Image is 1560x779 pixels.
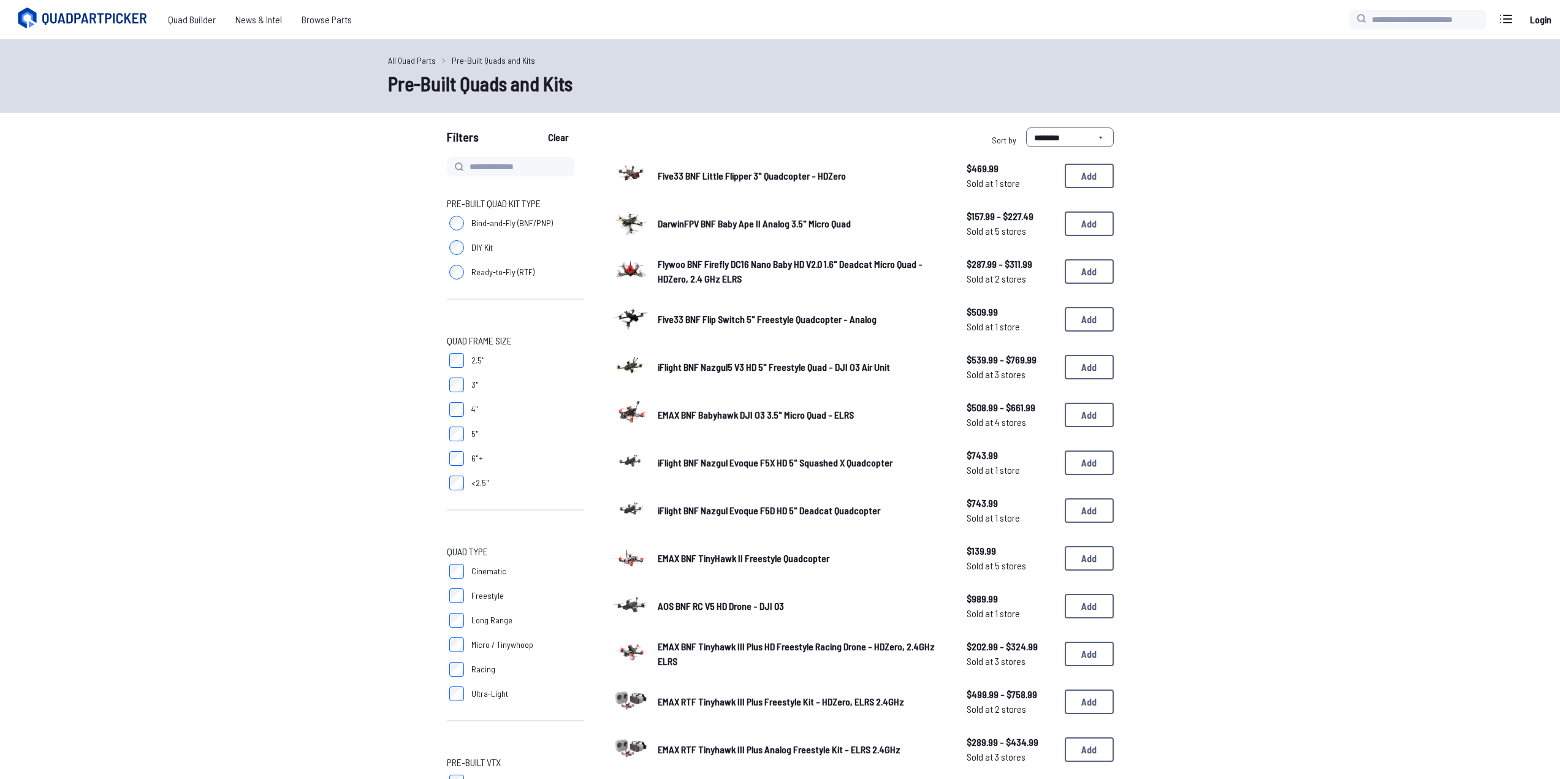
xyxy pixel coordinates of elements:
button: Add [1065,355,1114,379]
span: $157.99 - $227.49 [967,209,1055,224]
a: image [614,444,648,482]
a: image [614,731,648,769]
span: $509.99 [967,305,1055,319]
input: 2.5" [449,353,464,368]
a: EMAX RTF Tinyhawk III Plus Analog Freestyle Kit - ELRS 2.4GHz [658,742,947,757]
button: Add [1065,403,1114,427]
button: Add [1065,498,1114,523]
span: Bind-and-Fly (BNF/PNP) [471,217,553,229]
span: Sold at 1 store [967,463,1055,477]
input: Bind-and-Fly (BNF/PNP) [449,216,464,230]
input: Racing [449,662,464,677]
button: Add [1065,546,1114,571]
a: image [614,396,648,434]
a: Pre-Built Quads and Kits [452,54,535,67]
img: image [614,587,648,621]
span: $289.99 - $434.99 [967,735,1055,750]
span: Quad Type [447,544,488,559]
img: image [614,157,648,191]
span: Five33 BNF Flip Switch 5" Freestyle Quadcopter - Analog [658,313,877,325]
span: $499.99 - $758.99 [967,687,1055,702]
span: 4" [471,403,478,416]
span: $202.99 - $324.99 [967,639,1055,654]
img: image [614,348,648,382]
a: image [614,205,648,243]
input: 6"+ [449,451,464,466]
span: Sold at 3 stores [967,654,1055,669]
a: image [614,539,648,577]
span: Pre-Built VTX [447,755,501,770]
span: Sold at 1 store [967,511,1055,525]
span: Sold at 5 stores [967,224,1055,238]
span: <2.5" [471,477,489,489]
span: iFlight BNF Nazgul Evoque F5D HD 5" Deadcat Quadcopter [658,504,880,516]
img: image [614,635,648,669]
button: Add [1065,164,1114,188]
button: Add [1065,690,1114,714]
input: 3" [449,378,464,392]
button: Add [1065,450,1114,475]
span: Flywoo BNF Firefly DC16 Nano Baby HD V2.0 1.6" Deadcat Micro Quad - HDZero, 2.4 GHz ELRS [658,258,923,284]
span: $743.99 [967,496,1055,511]
input: Micro / Tinywhoop [449,637,464,652]
span: Cinematic [471,565,506,577]
a: DarwinFPV BNF Baby Ape II Analog 3.5" Micro Quad [658,216,947,231]
span: DIY Kit [471,241,493,254]
span: Micro / Tinywhoop [471,639,533,651]
span: Sold at 4 stores [967,415,1055,430]
a: image [614,635,648,673]
a: Browse Parts [292,7,362,32]
img: image [614,253,648,287]
span: Sort by [992,135,1016,145]
a: iFlight BNF Nazgul Evoque F5D HD 5" Deadcat Quadcopter [658,503,947,518]
span: $139.99 [967,544,1055,558]
span: DarwinFPV BNF Baby Ape II Analog 3.5" Micro Quad [658,218,851,229]
input: <2.5" [449,476,464,490]
button: Add [1065,737,1114,762]
input: Ready-to-Fly (RTF) [449,265,464,279]
a: News & Intel [226,7,292,32]
img: image [614,731,648,765]
img: image [614,396,648,430]
h1: Pre-Built Quads and Kits [388,69,1173,98]
a: Login [1526,7,1555,32]
input: Freestyle [449,588,464,603]
input: 4" [449,402,464,417]
button: Add [1065,211,1114,236]
span: Sold at 1 store [967,319,1055,334]
img: image [614,205,648,239]
span: 2.5" [471,354,485,367]
a: iFlight BNF Nazgul5 V3 HD 5" Freestyle Quad - DJI O3 Air Unit [658,360,947,374]
span: Freestyle [471,590,504,602]
input: Ultra-Light [449,686,464,701]
span: EMAX BNF Tinyhawk III Plus HD Freestyle Racing Drone - HDZero, 2.4GHz ELRS [658,640,935,667]
span: 6"+ [471,452,483,465]
a: EMAX BNF Babyhawk DJI O3 3.5" Micro Quad - ELRS [658,408,947,422]
span: Five33 BNF Little Flipper 3" Quadcopter - HDZero [658,170,846,181]
a: EMAX BNF TinyHawk II Freestyle Quadcopter [658,551,947,566]
a: image [614,587,648,625]
span: Quad Frame Size [447,333,512,348]
img: image [614,492,648,526]
span: 3" [471,379,479,391]
a: Flywoo BNF Firefly DC16 Nano Baby HD V2.0 1.6" Deadcat Micro Quad - HDZero, 2.4 GHz ELRS [658,257,947,286]
span: Sold at 5 stores [967,558,1055,573]
span: Racing [471,663,495,675]
span: $743.99 [967,448,1055,463]
a: EMAX RTF Tinyhawk III Plus Freestyle Kit - HDZero, ELRS 2.4GHz [658,694,947,709]
input: DIY Kit [449,240,464,255]
a: Five33 BNF Little Flipper 3" Quadcopter - HDZero [658,169,947,183]
img: image [614,539,648,574]
a: image [614,157,648,195]
span: Long Range [471,614,512,626]
span: Sold at 2 stores [967,272,1055,286]
span: AOS BNF RC V5 HD Drone - DJI 03 [658,600,784,612]
input: 5" [449,427,464,441]
span: $469.99 [967,161,1055,176]
span: $287.99 - $311.99 [967,257,1055,272]
span: $989.99 [967,591,1055,606]
a: image [614,300,648,338]
span: Sold at 2 stores [967,702,1055,716]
